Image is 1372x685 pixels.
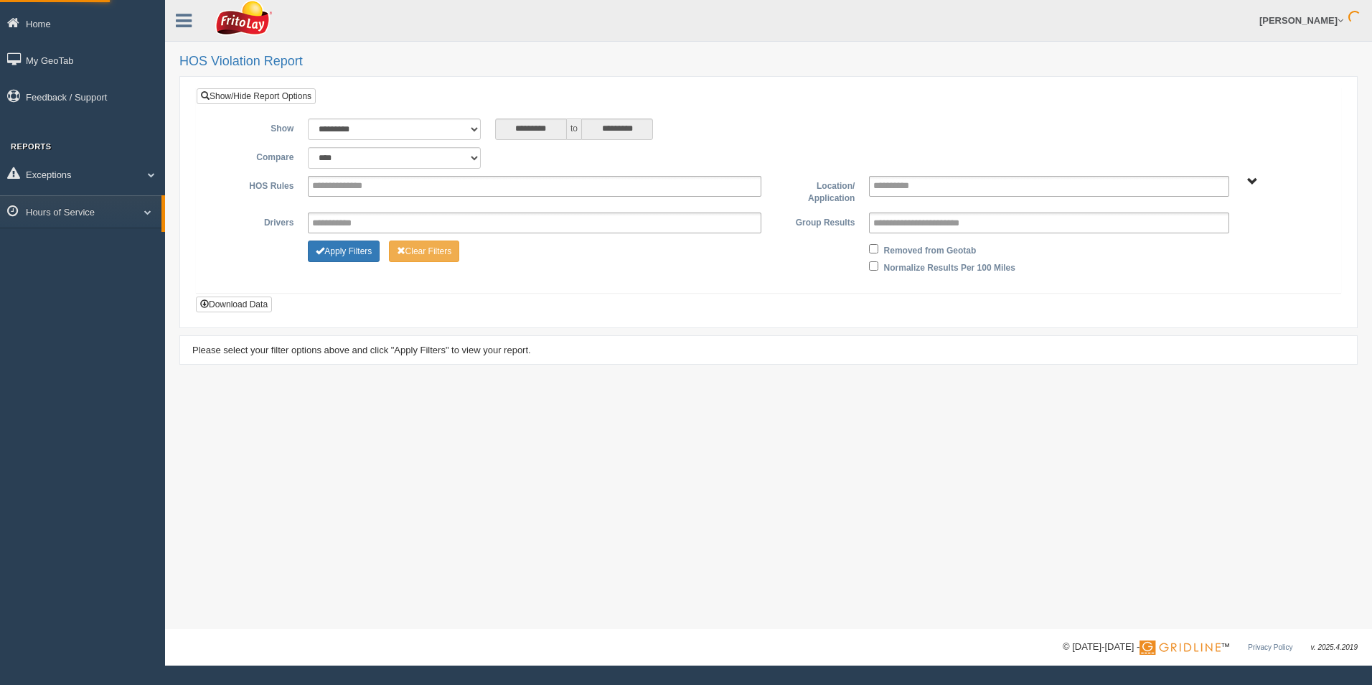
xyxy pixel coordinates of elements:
[308,241,380,262] button: Change Filter Options
[207,118,301,136] label: Show
[884,241,977,258] label: Removed from Geotab
[1063,640,1358,655] div: © [DATE]-[DATE] - ™
[884,258,1015,275] label: Normalize Results Per 100 Miles
[567,118,581,140] span: to
[769,213,862,230] label: Group Results
[196,297,272,312] button: Download Data
[389,241,460,262] button: Change Filter Options
[1248,643,1292,651] a: Privacy Policy
[207,213,301,230] label: Drivers
[192,345,531,355] span: Please select your filter options above and click "Apply Filters" to view your report.
[207,147,301,164] label: Compare
[179,55,1358,69] h2: HOS Violation Report
[1311,643,1358,651] span: v. 2025.4.2019
[26,232,161,258] a: HOS Explanation Reports
[207,176,301,193] label: HOS Rules
[197,88,316,104] a: Show/Hide Report Options
[769,176,862,205] label: Location/ Application
[1140,640,1221,655] img: Gridline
